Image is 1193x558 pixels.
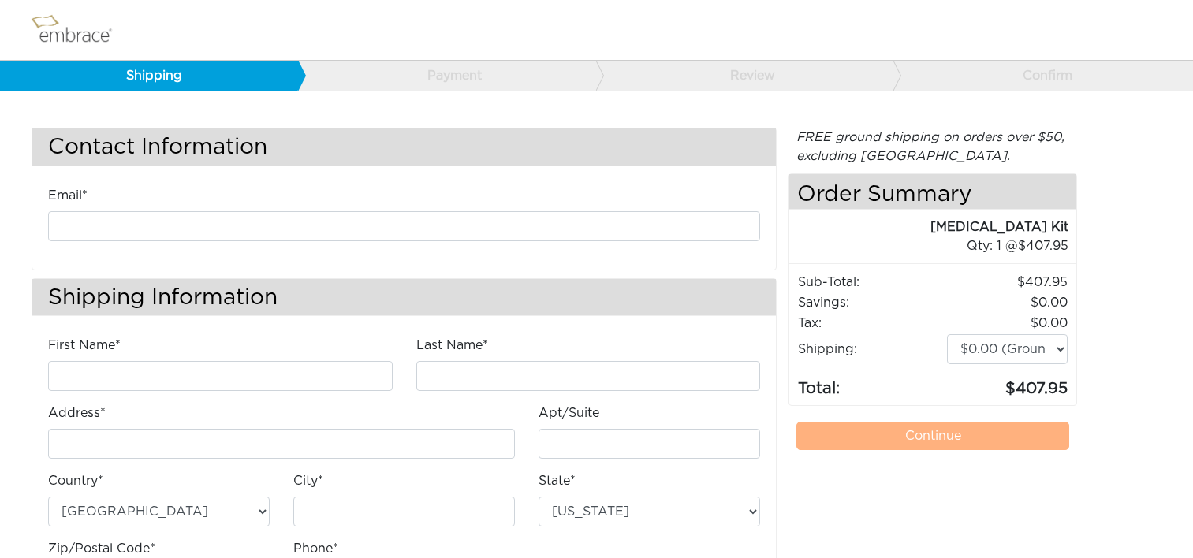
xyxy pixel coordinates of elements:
label: Address* [48,404,106,422]
label: Email* [48,186,88,205]
h4: Order Summary [789,174,1076,210]
td: Shipping: [797,333,946,365]
label: Apt/Suite [539,404,599,422]
a: Payment [297,61,595,91]
td: Savings : [797,292,946,313]
a: Confirm [893,61,1191,91]
td: 0.00 [946,292,1068,313]
td: 407.95 [946,272,1068,292]
a: Continue [796,422,1069,450]
td: Sub-Total: [797,272,946,292]
label: State* [539,471,576,490]
a: Review [595,61,893,91]
div: 1 @ [809,236,1068,255]
h3: Contact Information [32,128,776,166]
label: Phone* [293,539,338,558]
td: 0.00 [946,313,1068,333]
td: Tax: [797,313,946,333]
h3: Shipping Information [32,279,776,316]
label: City* [293,471,323,490]
div: [MEDICAL_DATA] Kit [789,218,1068,236]
td: Total: [797,365,946,401]
img: logo.png [28,10,130,50]
label: Zip/Postal Code* [48,539,155,558]
div: FREE ground shipping on orders over $50, excluding [GEOGRAPHIC_DATA]. [788,128,1077,166]
td: 407.95 [946,365,1068,401]
label: Country* [48,471,103,490]
label: Last Name* [416,336,488,355]
span: 407.95 [1018,240,1068,252]
label: First Name* [48,336,121,355]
